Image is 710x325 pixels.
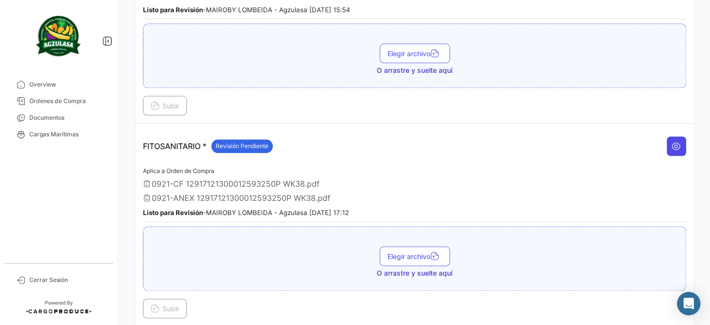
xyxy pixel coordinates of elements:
[152,179,320,189] span: 0921-CF 12917121300012593250P WK38.pdf
[143,6,350,14] small: - MAIROBY LOMBEIDA - Agzulasa [DATE] 15:54
[216,142,268,151] span: Revisión Pendiente
[8,76,109,93] a: Overview
[387,49,442,58] span: Elegir archivo
[380,246,450,266] button: Elegir archivo
[377,65,452,75] span: O arrastre y suelte aquí
[8,126,109,143] a: Cargas Marítimas
[151,102,179,110] span: Subir
[151,304,179,313] span: Subir
[143,209,203,217] b: Listo para Revisión
[143,96,187,115] button: Subir
[29,130,105,139] span: Cargas Marítimas
[29,97,105,106] span: Órdenes de Compra
[8,93,109,109] a: Órdenes de Compra
[29,80,105,89] span: Overview
[34,12,83,61] img: agzulasa-logo.png
[143,139,273,153] p: FITOSANITARIO *
[152,193,330,203] span: 0921-ANEX 12917121300012593250P WK38.pdf
[387,252,442,260] span: Elegir archivo
[29,276,105,284] span: Cerrar Sesión
[143,6,203,14] b: Listo para Revisión
[143,167,214,174] span: Aplica a Orden de Compra
[380,43,450,63] button: Elegir archivo
[143,299,187,318] button: Subir
[29,113,105,122] span: Documentos
[8,109,109,126] a: Documentos
[377,268,452,278] span: O arrastre y suelte aquí
[143,209,349,217] small: - MAIROBY LOMBEIDA - Agzulasa [DATE] 17:12
[677,292,700,315] div: Abrir Intercom Messenger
